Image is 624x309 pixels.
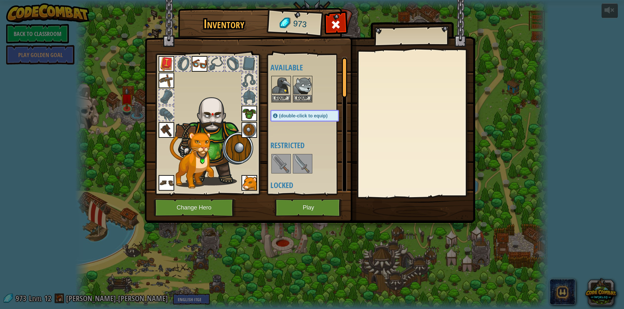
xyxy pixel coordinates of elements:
[159,73,174,88] img: portrait.png
[292,18,307,30] span: 973
[241,106,257,121] img: portrait.png
[272,77,290,95] img: portrait.png
[170,132,214,188] img: cougar-paper-dolls.png
[279,113,328,118] span: (double-click to equip)
[293,77,312,95] img: portrait.png
[183,17,266,31] h1: Inventory
[159,56,174,72] img: portrait.png
[275,199,343,217] button: Play
[270,181,352,189] h4: Locked
[154,199,236,217] button: Change Hero
[293,155,312,173] img: portrait.png
[272,155,290,173] img: portrait.png
[270,141,352,149] h4: Restricted
[175,91,254,185] img: male.png
[192,56,207,72] img: portrait.png
[159,122,174,138] img: portrait.png
[159,175,174,191] img: portrait.png
[241,175,257,191] img: portrait.png
[270,63,352,72] h4: Available
[241,122,257,138] img: portrait.png
[293,95,312,102] button: Equip
[272,95,290,102] button: Equip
